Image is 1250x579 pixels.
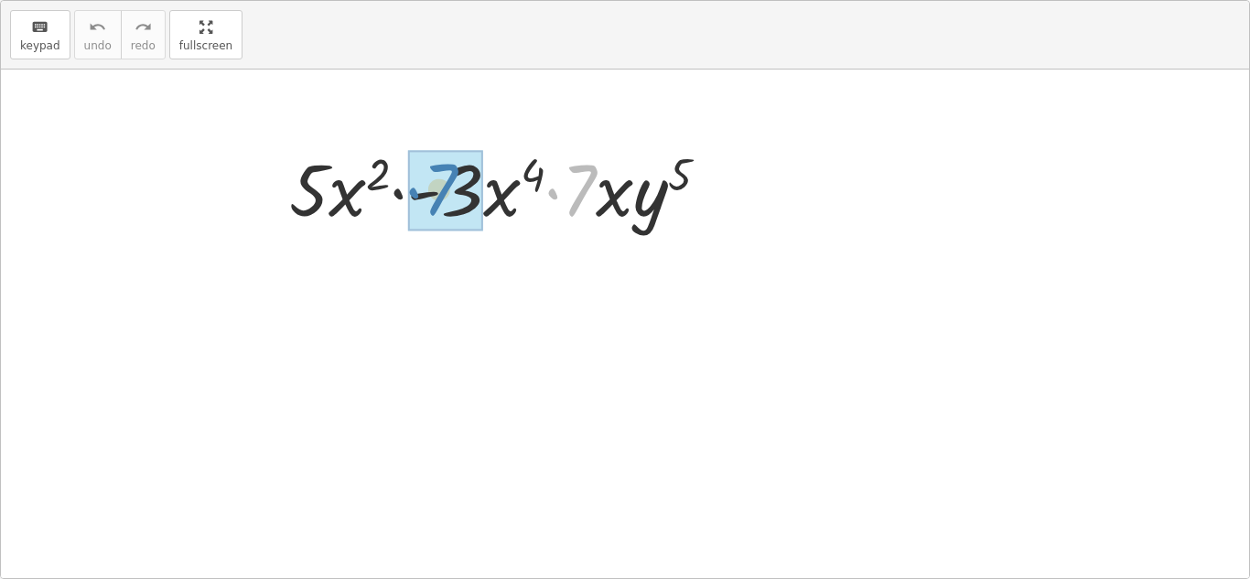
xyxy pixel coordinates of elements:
[20,39,60,52] span: keypad
[135,16,152,38] i: redo
[169,10,242,59] button: fullscreen
[89,16,106,38] i: undo
[10,10,70,59] button: keyboardkeypad
[179,39,232,52] span: fullscreen
[131,39,156,52] span: redo
[121,10,166,59] button: redoredo
[74,10,122,59] button: undoundo
[31,16,48,38] i: keyboard
[84,39,112,52] span: undo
